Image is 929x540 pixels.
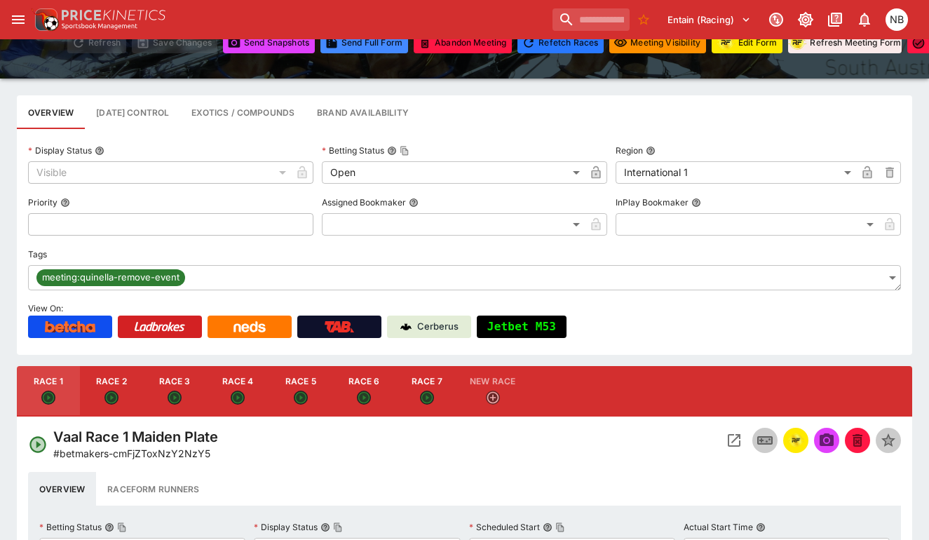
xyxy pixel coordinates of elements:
[117,522,127,532] button: Copy To Clipboard
[845,432,870,446] span: Mark an event as closed and abandoned.
[787,433,804,448] img: racingform.png
[62,23,137,29] img: Sportsbook Management
[420,391,434,405] svg: Open
[787,33,807,53] div: racingform
[85,95,180,129] button: Configure each race specific details at once
[17,366,80,417] button: Race 1
[387,316,471,338] a: Cerberus
[96,472,210,506] button: Raceform Runners
[616,144,643,156] p: Region
[543,522,552,532] button: Scheduled StartCopy To Clipboard
[814,428,839,453] span: Send Snapshot
[36,271,185,285] span: meeting:quinella-remove-event
[555,522,565,532] button: Copy To Clipboard
[333,522,343,532] button: Copy To Clipboard
[552,8,630,31] input: search
[632,8,655,31] button: No Bookmarks
[95,146,104,156] button: Display Status
[322,196,406,208] p: Assigned Bookmaker
[39,521,102,533] p: Betting Status
[659,8,759,31] button: Select Tenant
[6,7,31,32] button: open drawer
[788,32,902,53] button: Refresh Meeting Form
[104,391,118,405] svg: Open
[787,432,804,449] div: racingform
[793,7,818,32] button: Toggle light/dark mode
[400,321,412,332] img: Cerberus
[646,146,656,156] button: Region
[417,320,459,334] p: Cerberus
[459,366,527,417] button: New Race
[28,248,47,260] p: Tags
[691,198,701,208] button: InPlay Bookmaker
[332,366,395,417] button: Race 6
[400,146,409,156] button: Copy To Clipboard
[134,321,185,332] img: Ladbrokes
[783,428,808,453] button: racingform
[787,34,807,51] img: racingform.png
[28,435,48,454] svg: Open
[881,4,912,35] button: Nicole Brown
[325,321,354,332] img: TabNZ
[616,196,689,208] p: InPlay Bookmaker
[409,198,419,208] button: Assigned Bookmaker
[104,522,114,532] button: Betting StatusCopy To Clipboard
[231,391,245,405] svg: Open
[609,32,706,53] button: Set all events in meeting to specified visibility
[320,522,330,532] button: Display StatusCopy To Clipboard
[357,391,371,405] svg: Open
[62,10,165,20] img: PriceKinetics
[60,198,70,208] button: Priority
[168,391,182,405] svg: Open
[477,316,567,338] button: Jetbet M53
[28,472,96,506] button: Overview
[395,366,459,417] button: Race 7
[233,321,265,332] img: Neds
[886,8,908,31] div: Nicole Brown
[616,161,856,184] div: International 1
[180,95,306,129] button: View and edit meeting dividends and compounds.
[28,161,291,184] div: Visible
[822,7,848,32] button: Documentation
[41,391,55,405] svg: Open
[31,6,59,34] img: PriceKinetics Logo
[294,391,308,405] svg: Open
[28,144,92,156] p: Display Status
[306,95,420,129] button: Configure brand availability for the meeting
[852,7,877,32] button: Notifications
[17,95,85,129] button: Base meeting details
[223,32,315,53] button: Send Snapshots
[517,32,604,53] button: Refetching all race data will discard any changes you have made and reload the latest race data f...
[28,196,57,208] p: Priority
[469,521,540,533] p: Scheduled Start
[752,428,778,453] button: Inplay
[322,161,585,184] div: Open
[28,472,901,506] div: basic tabs example
[80,366,143,417] button: Race 2
[53,446,210,461] p: Copy To Clipboard
[756,522,766,532] button: Actual Start Time
[254,521,318,533] p: Display Status
[721,428,747,453] button: Open Event
[53,428,218,446] h4: Vaal Race 1 Maiden Plate
[206,366,269,417] button: Race 4
[322,144,384,156] p: Betting Status
[712,32,782,53] button: Update RacingForm for all races in this meeting
[143,366,206,417] button: Race 3
[876,428,901,453] button: Set Featured Event
[414,32,512,53] button: Mark all events in meeting as closed and abandoned.
[764,7,789,32] button: Connected to PK
[45,321,95,332] img: Betcha
[28,303,63,313] span: View On:
[269,366,332,417] button: Race 5
[320,32,408,53] button: Send Full Form
[387,146,397,156] button: Betting StatusCopy To Clipboard
[684,521,753,533] p: Actual Start Time
[716,34,735,51] img: racingform.png
[716,33,735,53] div: racingform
